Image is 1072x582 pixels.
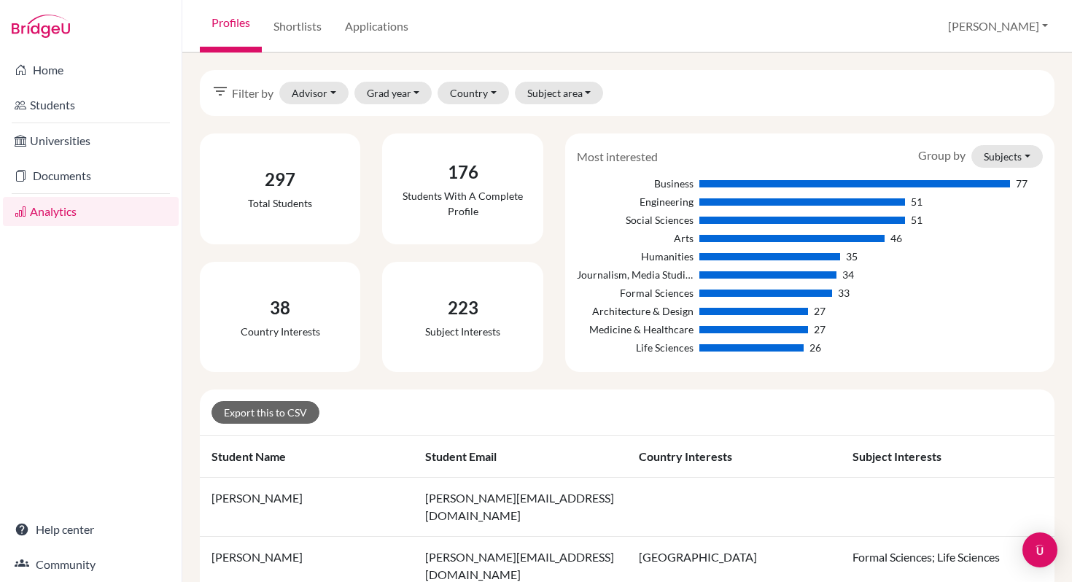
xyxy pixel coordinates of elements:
div: 223 [425,295,500,321]
div: 297 [248,166,312,193]
th: Student name [200,436,413,478]
div: 51 [911,194,923,209]
a: Universities [3,126,179,155]
div: 46 [890,230,902,246]
div: Business [577,176,694,191]
div: Students with a complete profile [394,188,531,219]
div: 176 [394,159,531,185]
button: Advisor [279,82,349,104]
div: 51 [911,212,923,228]
div: 35 [846,249,858,264]
div: 77 [1016,176,1028,191]
a: Export this to CSV [211,401,319,424]
div: Total students [248,195,312,211]
div: Journalism, Media Studies & Communication [577,267,694,282]
i: filter_list [211,82,229,100]
div: 34 [842,267,854,282]
div: 26 [809,340,821,355]
div: Most interested [566,148,669,166]
div: Life Sciences [577,340,694,355]
th: Subject interests [841,436,1054,478]
a: Students [3,90,179,120]
button: Country [438,82,509,104]
div: 38 [241,295,320,321]
button: [PERSON_NAME] [941,12,1054,40]
div: Humanities [577,249,694,264]
button: Grad year [354,82,432,104]
td: [PERSON_NAME][EMAIL_ADDRESS][DOMAIN_NAME] [413,478,627,537]
div: Open Intercom Messenger [1022,532,1057,567]
div: 27 [814,303,826,319]
th: Student email [413,436,627,478]
div: Arts [577,230,694,246]
a: Help center [3,515,179,544]
th: Country interests [627,436,841,478]
img: Bridge-U [12,15,70,38]
div: 33 [838,285,850,300]
div: 27 [814,322,826,337]
td: [PERSON_NAME] [200,478,413,537]
a: Analytics [3,197,179,226]
div: Group by [907,145,1054,168]
span: Filter by [232,85,273,102]
div: Social Sciences [577,212,694,228]
button: Subjects [971,145,1043,168]
div: Architecture & Design [577,303,694,319]
div: Medicine & Healthcare [577,322,694,337]
a: Community [3,550,179,579]
div: Engineering [577,194,694,209]
button: Subject area [515,82,604,104]
a: Documents [3,161,179,190]
div: Formal Sciences [577,285,694,300]
a: Home [3,55,179,85]
div: Subject interests [425,324,500,339]
div: Country interests [241,324,320,339]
